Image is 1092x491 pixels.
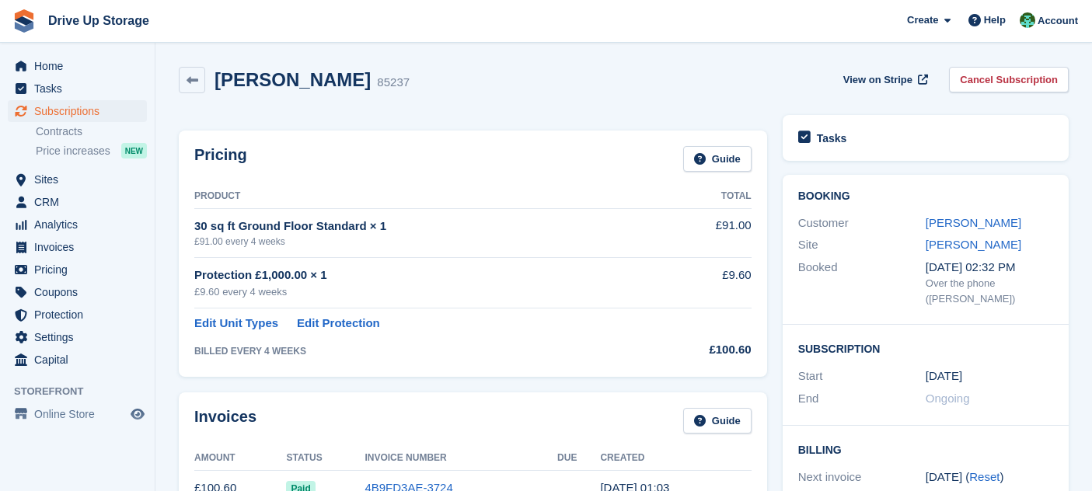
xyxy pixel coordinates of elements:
[8,78,147,99] a: menu
[651,208,752,257] td: £91.00
[798,259,926,307] div: Booked
[194,266,651,284] div: Protection £1,000.00 × 1
[926,238,1021,251] a: [PERSON_NAME]
[34,326,127,348] span: Settings
[194,446,286,471] th: Amount
[798,214,926,232] div: Customer
[215,69,371,90] h2: [PERSON_NAME]
[194,218,651,235] div: 30 sq ft Ground Floor Standard × 1
[1038,13,1078,29] span: Account
[683,408,752,434] a: Guide
[8,403,147,425] a: menu
[194,284,651,300] div: £9.60 every 4 weeks
[8,55,147,77] a: menu
[36,124,147,139] a: Contracts
[286,446,365,471] th: Status
[651,258,752,308] td: £9.60
[907,12,938,28] span: Create
[34,214,127,235] span: Analytics
[377,74,410,92] div: 85237
[843,72,912,88] span: View on Stripe
[297,315,380,333] a: Edit Protection
[949,67,1069,92] a: Cancel Subscription
[128,405,147,423] a: Preview store
[194,184,651,209] th: Product
[8,349,147,371] a: menu
[8,214,147,235] a: menu
[194,146,247,172] h2: Pricing
[8,236,147,258] a: menu
[8,259,147,280] a: menu
[12,9,36,33] img: stora-icon-8386f47178a22dfd0bd8f6a31ec36ba5ce8667c1dd55bd0f319d3a0aa187defe.svg
[34,349,127,371] span: Capital
[798,468,926,486] div: Next invoice
[600,446,751,471] th: Created
[8,326,147,348] a: menu
[34,100,127,122] span: Subscriptions
[8,169,147,190] a: menu
[34,55,127,77] span: Home
[926,392,970,405] span: Ongoing
[42,8,155,33] a: Drive Up Storage
[837,67,931,92] a: View on Stripe
[34,78,127,99] span: Tasks
[798,390,926,408] div: End
[194,315,278,333] a: Edit Unit Types
[817,131,847,145] h2: Tasks
[683,146,752,172] a: Guide
[36,142,147,159] a: Price increases NEW
[194,344,651,358] div: BILLED EVERY 4 WEEKS
[984,12,1006,28] span: Help
[1020,12,1035,28] img: Camille
[34,403,127,425] span: Online Store
[34,236,127,258] span: Invoices
[365,446,557,471] th: Invoice Number
[798,441,1053,457] h2: Billing
[926,259,1053,277] div: [DATE] 02:32 PM
[651,184,752,209] th: Total
[798,236,926,254] div: Site
[8,281,147,303] a: menu
[926,367,962,385] time: 2025-05-12 00:00:00 UTC
[194,235,651,249] div: £91.00 every 4 weeks
[14,384,155,399] span: Storefront
[34,169,127,190] span: Sites
[34,281,127,303] span: Coupons
[194,408,256,434] h2: Invoices
[798,190,1053,203] h2: Booking
[926,276,1053,306] div: Over the phone ([PERSON_NAME])
[969,470,1000,483] a: Reset
[926,216,1021,229] a: [PERSON_NAME]
[34,259,127,280] span: Pricing
[8,100,147,122] a: menu
[798,367,926,385] div: Start
[34,304,127,326] span: Protection
[121,143,147,158] div: NEW
[798,340,1053,356] h2: Subscription
[36,144,110,158] span: Price increases
[651,341,752,359] div: £100.60
[8,191,147,213] a: menu
[557,446,600,471] th: Due
[34,191,127,213] span: CRM
[926,468,1053,486] div: [DATE] ( )
[8,304,147,326] a: menu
